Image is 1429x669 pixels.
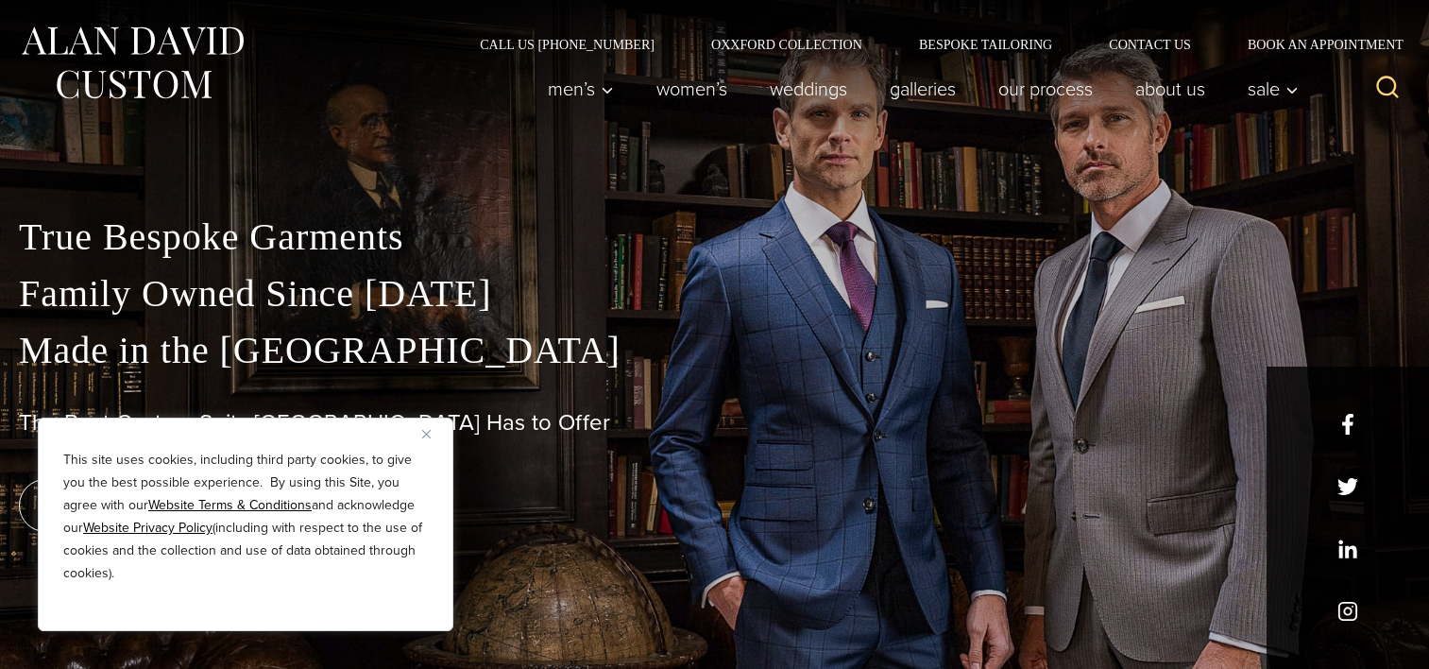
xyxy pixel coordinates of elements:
[19,409,1410,437] h1: The Best Custom Suits [GEOGRAPHIC_DATA] Has to Offer
[63,449,428,585] p: This site uses cookies, including third party cookies, to give you the best possible experience. ...
[527,70,1309,108] nav: Primary Navigation
[1080,38,1219,51] a: Contact Us
[422,422,445,445] button: Close
[148,495,312,515] a: Website Terms & Conditions
[749,70,869,108] a: weddings
[683,38,891,51] a: Oxxford Collection
[978,70,1114,108] a: Our Process
[548,79,614,98] span: Men’s
[451,38,683,51] a: Call Us [PHONE_NUMBER]
[869,70,978,108] a: Galleries
[422,430,431,438] img: Close
[1365,66,1410,111] button: View Search Form
[19,209,1410,379] p: True Bespoke Garments Family Owned Since [DATE] Made in the [GEOGRAPHIC_DATA]
[83,518,213,538] a: Website Privacy Policy
[1248,79,1299,98] span: Sale
[636,70,749,108] a: Women’s
[891,38,1080,51] a: Bespoke Tailoring
[1219,38,1410,51] a: Book an Appointment
[19,479,283,532] a: book an appointment
[1114,70,1227,108] a: About Us
[19,21,246,105] img: Alan David Custom
[451,38,1410,51] nav: Secondary Navigation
